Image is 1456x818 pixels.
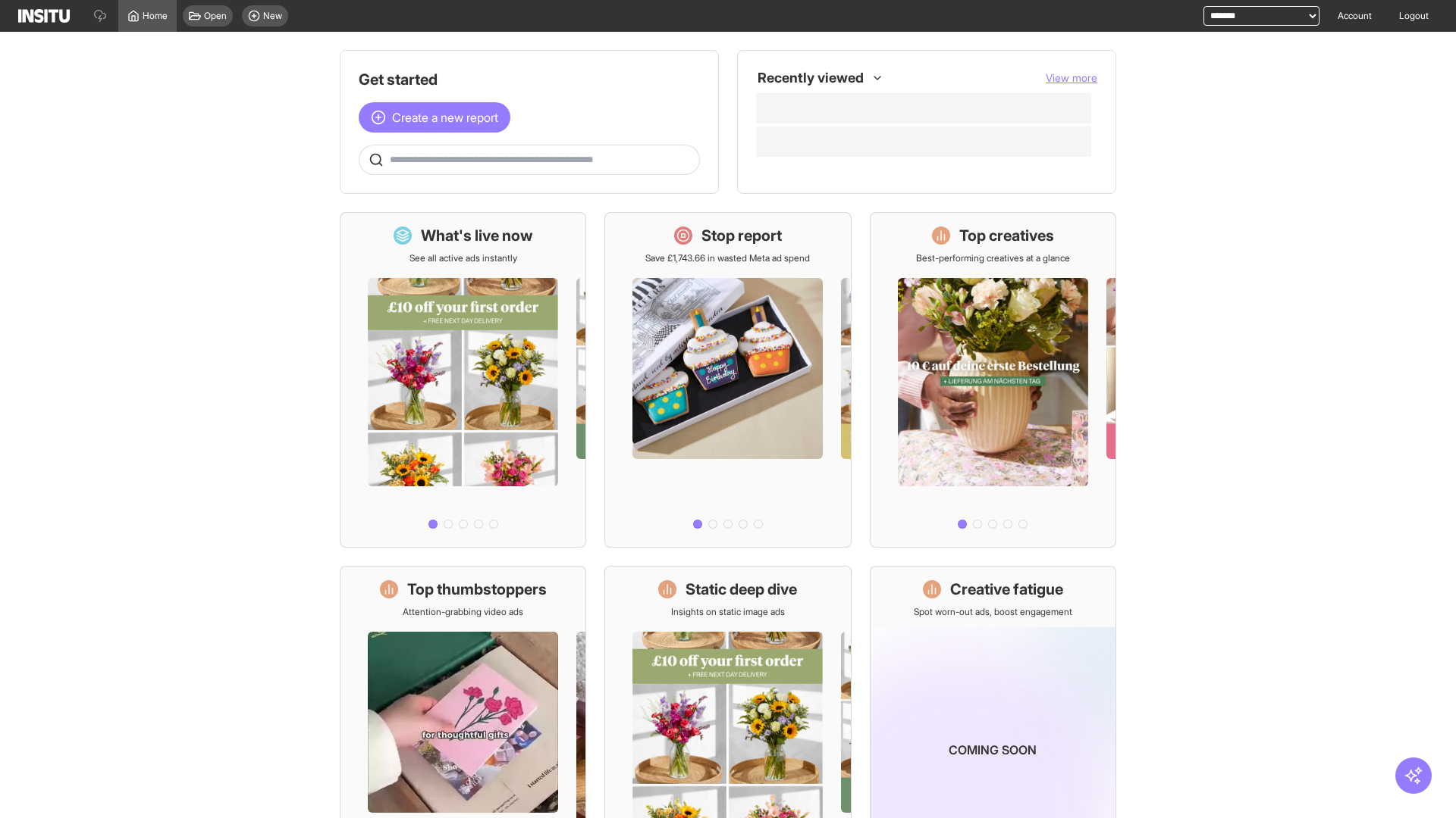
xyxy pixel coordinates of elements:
a: What's live nowSee all active ads instantly [340,212,586,548]
button: View more [1046,70,1097,86]
button: Create a new report [359,102,510,133]
h1: Top creatives [959,225,1054,246]
p: See all active ads instantly [409,252,517,264]
a: Stop reportSave £1,743.66 in wasted Meta ad spend [604,212,851,548]
h1: Get started [359,69,700,90]
p: Insights on static image ads [671,606,785,618]
span: Home [143,10,168,22]
p: Save £1,743.66 in wasted Meta ad spend [645,252,810,264]
h1: Stop report [701,225,782,246]
span: Open [204,10,227,22]
h1: What's live now [421,225,533,246]
p: Attention-grabbing video ads [403,606,523,618]
span: Create a new report [392,108,498,126]
span: New [263,10,282,22]
p: Best-performing creatives at a glance [916,252,1070,264]
img: Logo [18,9,70,23]
h1: Top thumbstoppers [407,579,547,600]
h1: Static deep dive [686,579,797,600]
span: View more [1046,71,1097,84]
a: Top creativesBest-performing creatives at a glance [870,212,1116,548]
